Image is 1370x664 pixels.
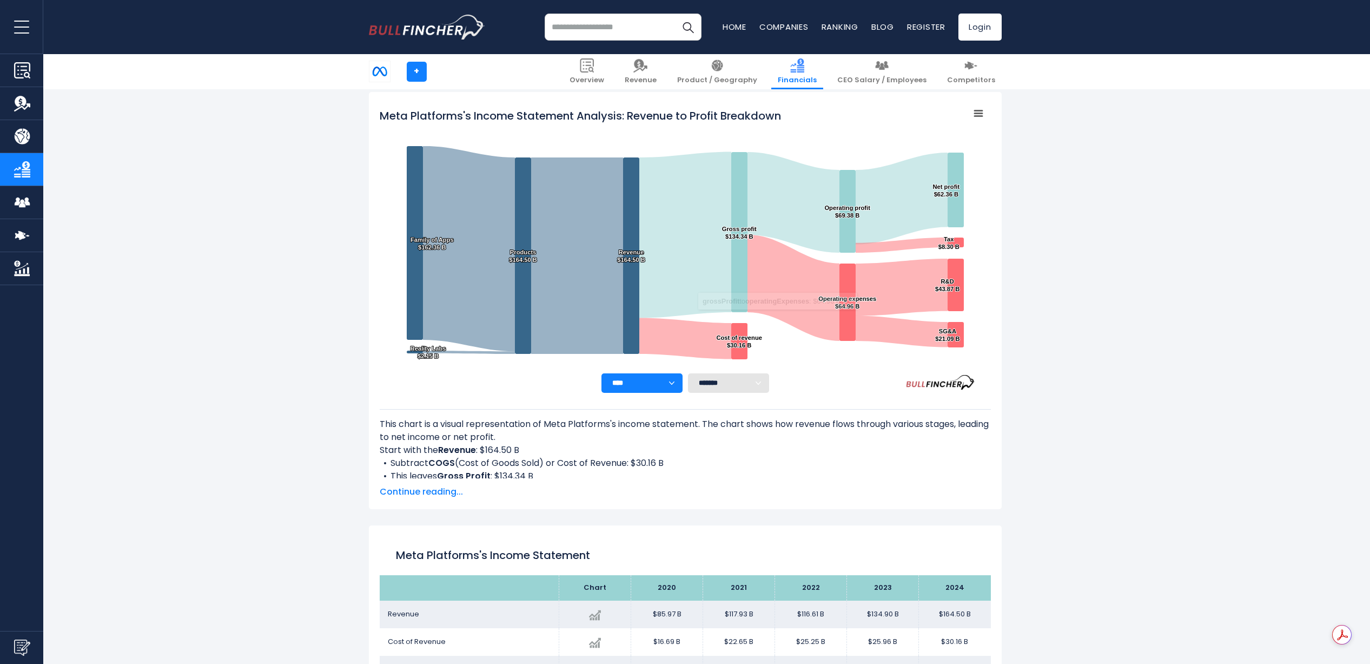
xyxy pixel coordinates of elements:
td: $25.96 B [847,628,919,656]
span: Revenue [625,76,657,85]
b: Revenue [438,444,476,456]
a: Financials [771,54,823,89]
th: 2020 [631,575,703,601]
img: META logo [369,61,390,82]
th: Chart [559,575,631,601]
span: Competitors [947,76,995,85]
th: 2022 [775,575,847,601]
td: $16.69 B [631,628,703,656]
span: Continue reading... [380,485,991,498]
text: Reality Labs $2.15 B [410,345,446,359]
text: Products $164.50 B [509,249,537,263]
text: Operating expenses $64.96 B [818,295,876,310]
a: Companies [759,21,809,32]
th: 2021 [703,575,775,601]
li: Subtract (Cost of Goods Sold) or Cost of Revenue: $30.16 B [380,457,991,470]
text: Cost of revenue $30.16 B [716,334,762,349]
img: bullfincher logo [369,15,485,40]
tspan: Meta Platforms's Income Statement Analysis: Revenue to Profit Breakdown [380,108,781,123]
a: Overview [563,54,611,89]
text: SG&A $21.09 B [935,328,959,342]
div: This chart is a visual representation of Meta Platforms's income statement. The chart shows how r... [380,418,991,478]
th: 2024 [919,575,991,601]
li: This leaves : $134.34 B [380,470,991,483]
text: Net profit $62.36 B [932,183,959,198]
span: Cost of Revenue [388,636,446,647]
span: CEO Salary / Employees [837,76,926,85]
td: $22.65 B [703,628,775,656]
a: Ranking [822,21,858,32]
a: Go to homepage [369,15,485,40]
a: Competitors [941,54,1002,89]
td: $117.93 B [703,601,775,628]
span: Financials [778,76,817,85]
a: Blog [871,21,894,32]
svg: Meta Platforms's Income Statement Analysis: Revenue to Profit Breakdown [380,103,991,373]
span: Revenue [388,609,419,619]
td: $25.25 B [775,628,847,656]
td: $85.97 B [631,601,703,628]
a: Register [907,21,945,32]
span: Product / Geography [677,76,757,85]
td: $116.61 B [775,601,847,628]
td: $164.50 B [919,601,991,628]
span: Overview [570,76,604,85]
b: Gross Profit [437,470,491,482]
a: CEO Salary / Employees [831,54,933,89]
h1: Meta Platforms's Income Statement [396,547,975,563]
text: Tax $8.30 B [938,236,959,250]
a: Revenue [618,54,663,89]
text: Gross profit $134.34 B [722,226,756,240]
a: + [407,62,427,82]
button: Search [674,14,701,41]
text: Revenue $164.50 B [617,249,645,263]
td: $134.90 B [847,601,919,628]
text: Operating profit $69.38 B [824,205,870,219]
a: Product / Geography [671,54,764,89]
td: $30.16 B [919,628,991,656]
text: R&D $43.87 B [935,278,959,292]
a: Home [723,21,746,32]
text: Family of Apps $162.36 B [410,236,453,251]
th: 2023 [847,575,919,601]
a: Login [958,14,1002,41]
b: COGS [428,457,455,469]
